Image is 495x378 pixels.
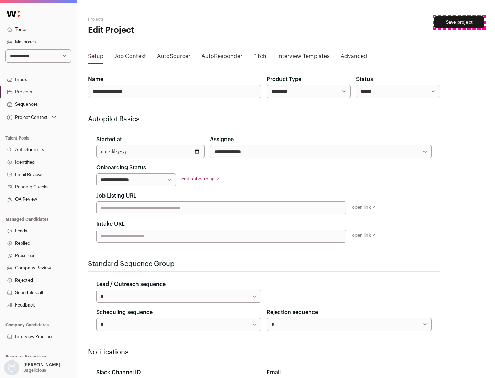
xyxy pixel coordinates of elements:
[88,114,440,124] h2: Autopilot Basics
[88,347,440,357] h2: Notifications
[88,16,220,22] h2: Projects
[434,16,484,28] button: Save project
[3,360,62,375] button: Open dropdown
[3,7,23,21] img: Wellfound
[96,220,125,228] label: Intake URL
[253,52,266,63] a: Pitch
[96,308,153,316] label: Scheduling sequence
[5,113,57,122] button: Open dropdown
[267,368,432,377] div: Email
[23,368,46,373] p: Bagelicious
[88,259,440,269] h2: Standard Sequence Group
[96,192,136,200] label: Job Listing URL
[96,368,141,377] label: Slack Channel ID
[96,164,146,172] label: Onboarding Status
[277,52,330,63] a: Interview Templates
[157,52,190,63] a: AutoSourcer
[356,75,373,84] label: Status
[88,52,103,63] a: Setup
[114,52,146,63] a: Job Context
[267,308,318,316] label: Rejection sequence
[4,360,19,375] img: nopic.png
[96,135,122,144] label: Started at
[267,75,301,84] label: Product Type
[341,52,367,63] a: Advanced
[88,75,103,84] label: Name
[23,362,60,368] p: [PERSON_NAME]
[181,177,220,181] a: edit onboarding ↗
[201,52,242,63] a: AutoResponder
[210,135,234,144] label: Assignee
[96,280,166,288] label: Lead / Outreach sequence
[88,25,220,36] h1: Edit Project
[5,115,48,120] div: Project Context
